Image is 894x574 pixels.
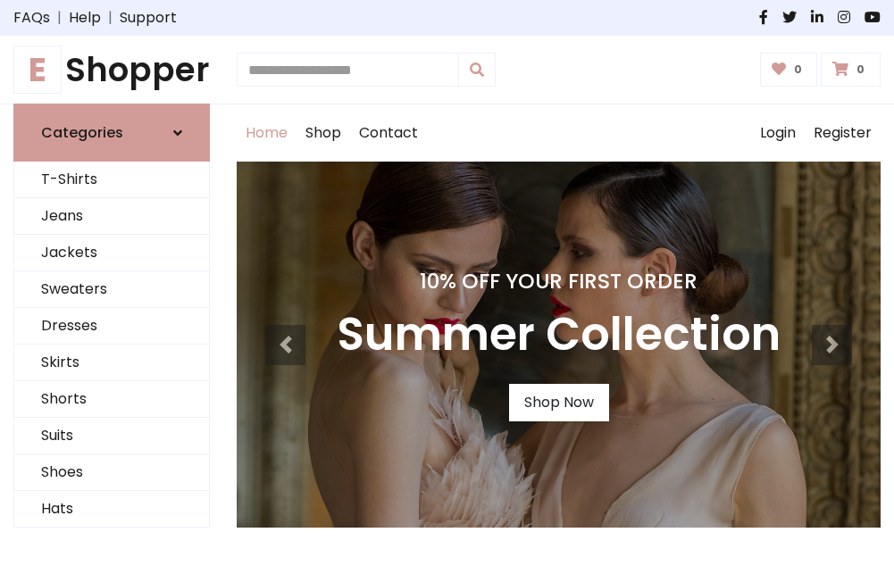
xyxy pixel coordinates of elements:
a: Categories [13,104,210,162]
h1: Shopper [13,50,210,89]
a: Shop Now [509,384,609,421]
a: Login [751,104,805,162]
a: Jeans [14,198,209,235]
a: Support [120,7,177,29]
a: Help [69,7,101,29]
a: FAQs [13,7,50,29]
span: 0 [852,62,869,78]
a: Shoes [14,454,209,491]
span: | [101,7,120,29]
a: Jackets [14,235,209,271]
a: 0 [821,53,881,87]
a: Register [805,104,881,162]
a: Sweaters [14,271,209,308]
a: T-Shirts [14,162,209,198]
a: Hats [14,491,209,528]
a: EShopper [13,50,210,89]
a: Dresses [14,308,209,345]
a: Skirts [14,345,209,381]
a: Contact [350,104,427,162]
span: | [50,7,69,29]
h6: Categories [41,124,123,141]
h4: 10% Off Your First Order [337,269,781,294]
a: Home [237,104,297,162]
a: Suits [14,418,209,454]
a: Shop [297,104,350,162]
span: E [13,46,62,94]
a: 0 [760,53,818,87]
a: Shorts [14,381,209,418]
span: 0 [790,62,806,78]
h3: Summer Collection [337,308,781,362]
